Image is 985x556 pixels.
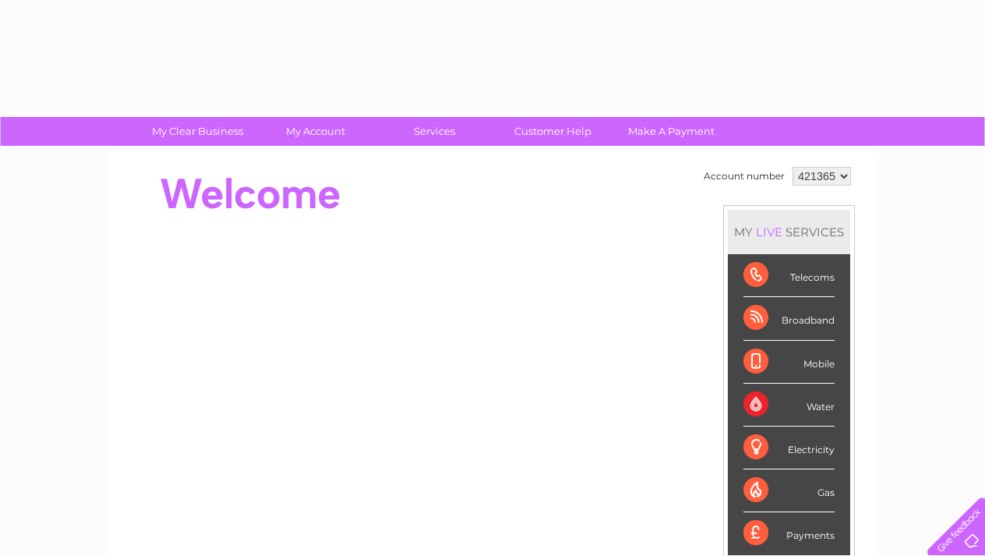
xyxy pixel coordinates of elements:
div: Payments [743,512,835,554]
a: My Account [252,117,380,146]
a: Services [370,117,499,146]
div: LIVE [753,225,786,239]
div: Broadband [743,297,835,340]
div: Electricity [743,427,835,469]
div: Mobile [743,341,835,384]
a: Customer Help [489,117,617,146]
div: Gas [743,469,835,512]
a: Make A Payment [607,117,736,146]
td: Account number [700,163,789,189]
a: My Clear Business [133,117,262,146]
div: Water [743,384,835,427]
div: Telecoms [743,254,835,297]
div: MY SERVICES [728,210,850,254]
